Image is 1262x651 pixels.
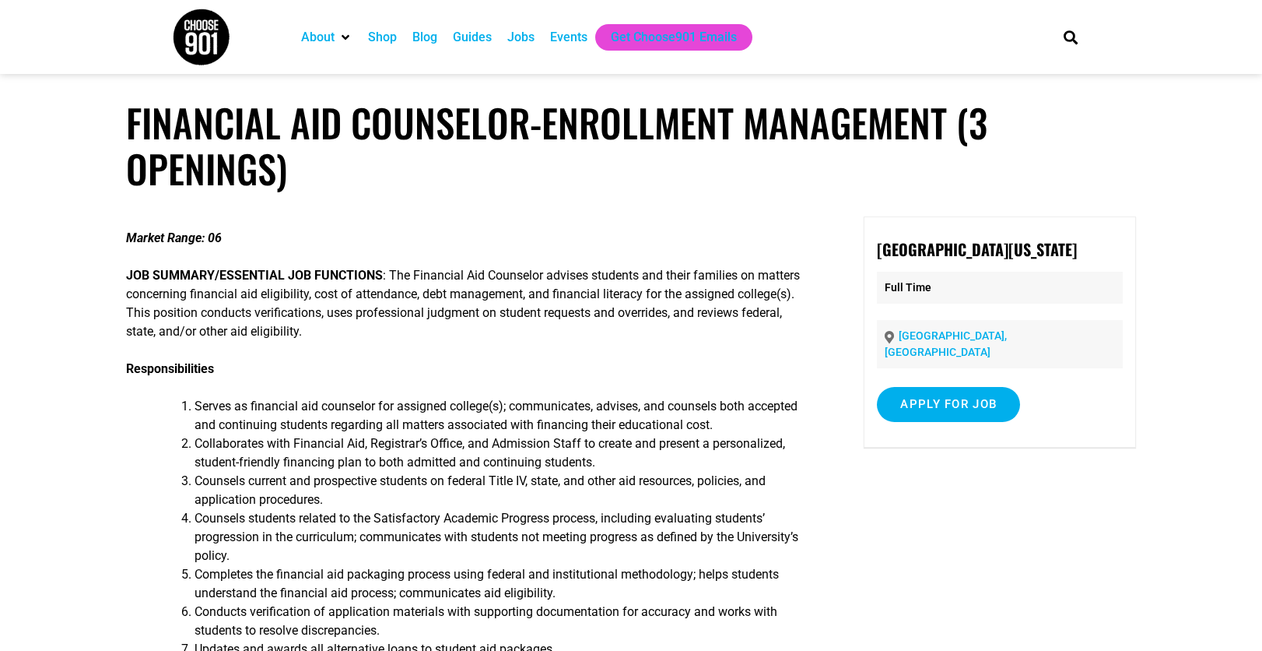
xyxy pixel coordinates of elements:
li: Counsels students related to the Satisfactory Academic Progress process, including evaluating stu... [195,509,813,565]
h1: Financial Aid Counselor-Enrollment Management (3 Openings) [126,100,1136,192]
p: : The Financial Aid Counselor advises students and their families on matters concerning financial... [126,266,813,341]
strong: Responsibilities [126,361,214,376]
div: Search [1058,24,1084,50]
a: Jobs [507,28,535,47]
nav: Main nav [293,24,1037,51]
a: About [301,28,335,47]
li: Serves as financial aid counselor for assigned college(s); communicates, advises, and counsels bo... [195,397,813,435]
a: Guides [453,28,492,47]
li: Collaborates with Financial Aid, Registrar’s Office, and Admission Staff to create and present a ... [195,435,813,472]
p: Full Time [877,272,1122,304]
input: Apply for job [877,387,1020,422]
li: Conducts verification of application materials with supporting documentation for accuracy and wor... [195,603,813,640]
a: Shop [368,28,397,47]
div: About [293,24,360,51]
li: Counsels current and prospective students on federal Title IV, state, and other aid resources, po... [195,472,813,509]
a: [GEOGRAPHIC_DATA], [GEOGRAPHIC_DATA] [885,329,1007,358]
strong: JOB SUMMARY/ESSENTIAL JOB FUNCTIONS [126,268,383,283]
a: Blog [412,28,437,47]
strong: Market Range: 06 [126,230,222,245]
a: Events [550,28,587,47]
strong: [GEOGRAPHIC_DATA][US_STATE] [877,238,1077,261]
li: Completes the financial aid packaging process using federal and institutional methodology; helps ... [195,565,813,603]
a: Get Choose901 Emails [611,28,737,47]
